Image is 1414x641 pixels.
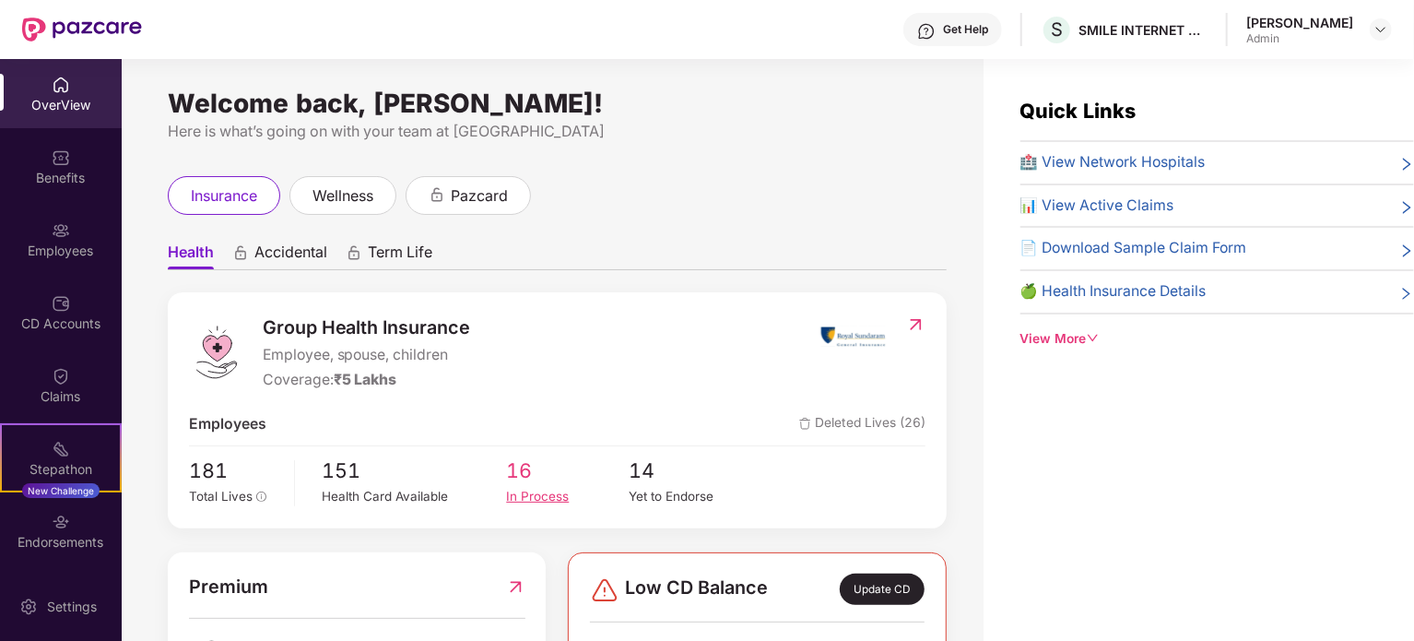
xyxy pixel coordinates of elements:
[323,487,507,506] div: Health Card Available
[1051,18,1063,41] span: S
[1020,329,1414,350] div: View More
[41,598,102,616] div: Settings
[1246,14,1353,31] div: [PERSON_NAME]
[1373,22,1388,37] img: svg+xml;base64,PHN2ZyBpZD0iRHJvcGRvd24tMzJ4MzIiIHhtbG5zPSJodHRwOi8vd3d3LnczLm9yZy8yMDAwL3N2ZyIgd2...
[19,598,38,616] img: svg+xml;base64,PHN2ZyBpZD0iU2V0dGluZy0yMHgyMCIgeG1sbnM9Imh0dHA6Ly93d3cudzMub3JnLzIwMDAvc3ZnIiB3aW...
[368,243,432,269] span: Term Life
[1087,332,1100,345] span: down
[1246,31,1353,46] div: Admin
[1399,284,1414,303] span: right
[1020,99,1137,123] span: Quick Links
[630,487,752,506] div: Yet to Endorse
[191,184,257,208] span: insurance
[312,184,373,208] span: wellness
[506,573,525,601] img: RedirectIcon
[1399,198,1414,218] span: right
[52,76,70,94] img: svg+xml;base64,PHN2ZyBpZD0iSG9tZSIgeG1sbnM9Imh0dHA6Ly93d3cudzMub3JnLzIwMDAvc3ZnIiB3aWR0aD0iMjAiIG...
[52,440,70,458] img: svg+xml;base64,PHN2ZyB4bWxucz0iaHR0cDovL3d3dy53My5vcmcvMjAwMC9zdmciIHdpZHRoPSIyMSIgaGVpZ2h0PSIyMC...
[346,244,362,261] div: animation
[189,573,268,601] span: Premium
[52,367,70,386] img: svg+xml;base64,PHN2ZyBpZD0iQ2xhaW0iIHhtbG5zPSJodHRwOi8vd3d3LnczLm9yZy8yMDAwL3N2ZyIgd2lkdGg9IjIwIi...
[263,344,471,367] span: Employee, spouse, children
[1020,151,1206,174] span: 🏥 View Network Hospitals
[429,186,445,203] div: animation
[189,413,266,436] span: Employees
[630,456,752,487] span: 14
[451,184,508,208] span: pazcard
[22,483,100,498] div: New Challenge
[799,418,811,430] img: deleteIcon
[254,243,327,269] span: Accidental
[52,221,70,240] img: svg+xml;base64,PHN2ZyBpZD0iRW1wbG95ZWVzIiB4bWxucz0iaHR0cDovL3d3dy53My5vcmcvMjAwMC9zdmciIHdpZHRoPS...
[506,487,629,506] div: In Process
[2,460,120,479] div: Stepathon
[906,315,925,334] img: RedirectIcon
[917,22,936,41] img: svg+xml;base64,PHN2ZyBpZD0iSGVscC0zMngzMiIgeG1sbnM9Imh0dHA6Ly93d3cudzMub3JnLzIwMDAvc3ZnIiB3aWR0aD...
[168,243,214,269] span: Health
[256,492,267,503] span: info-circle
[189,456,281,487] span: 181
[840,574,925,605] div: Update CD
[52,513,70,531] img: svg+xml;base64,PHN2ZyBpZD0iRW5kb3JzZW1lbnRzIiB4bWxucz0iaHR0cDovL3d3dy53My5vcmcvMjAwMC9zdmciIHdpZH...
[1020,280,1207,303] span: 🍏 Health Insurance Details
[819,314,888,360] img: insurerIcon
[52,148,70,167] img: svg+xml;base64,PHN2ZyBpZD0iQmVuZWZpdHMiIHhtbG5zPSJodHRwOi8vd3d3LnczLm9yZy8yMDAwL3N2ZyIgd2lkdGg9Ij...
[52,294,70,313] img: svg+xml;base64,PHN2ZyBpZD0iQ0RfQWNjb3VudHMiIGRhdGEtbmFtZT0iQ0QgQWNjb3VudHMiIHhtbG5zPSJodHRwOi8vd3...
[232,244,249,261] div: animation
[334,371,397,388] span: ₹5 Lakhs
[263,369,471,392] div: Coverage:
[189,325,244,380] img: logo
[263,314,471,342] span: Group Health Insurance
[506,456,629,487] span: 16
[625,574,768,605] span: Low CD Balance
[1399,155,1414,174] span: right
[799,413,925,436] span: Deleted Lives (26)
[1020,237,1247,260] span: 📄 Download Sample Claim Form
[22,18,142,42] img: New Pazcare Logo
[590,576,619,605] img: svg+xml;base64,PHN2ZyBpZD0iRGFuZ2VyLTMyeDMyIiB4bWxucz0iaHR0cDovL3d3dy53My5vcmcvMjAwMC9zdmciIHdpZH...
[943,22,988,37] div: Get Help
[168,120,947,143] div: Here is what’s going on with your team at [GEOGRAPHIC_DATA]
[1399,241,1414,260] span: right
[1078,21,1208,39] div: SMILE INTERNET TECHNOLOGIES PRIVATE LIMITED
[1020,195,1174,218] span: 📊 View Active Claims
[323,456,507,487] span: 151
[189,489,253,504] span: Total Lives
[168,96,947,111] div: Welcome back, [PERSON_NAME]!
